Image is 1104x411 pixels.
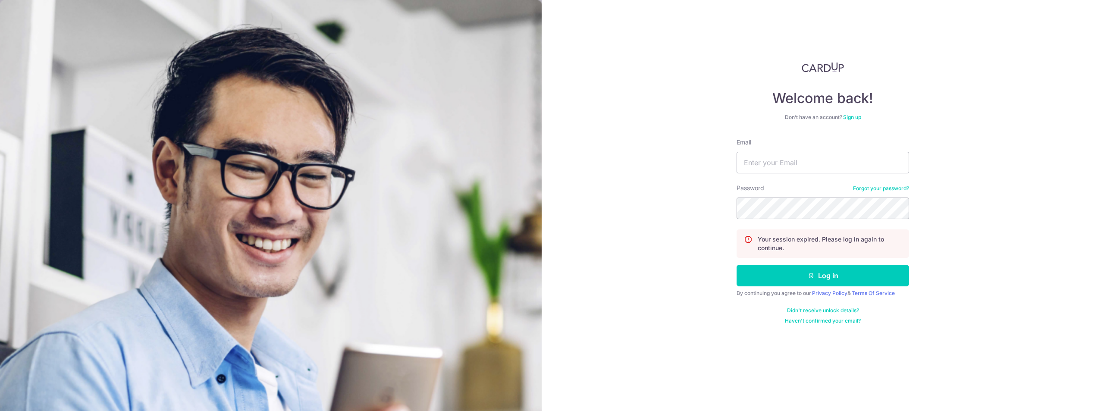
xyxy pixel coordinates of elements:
[843,114,861,120] a: Sign up
[802,62,844,72] img: CardUp Logo
[758,235,902,252] p: Your session expired. Please log in again to continue.
[737,265,909,286] button: Log in
[737,90,909,107] h4: Welcome back!
[785,317,861,324] a: Haven't confirmed your email?
[737,114,909,121] div: Don’t have an account?
[853,185,909,192] a: Forgot your password?
[737,290,909,297] div: By continuing you agree to our &
[852,290,895,296] a: Terms Of Service
[737,138,751,147] label: Email
[812,290,847,296] a: Privacy Policy
[737,152,909,173] input: Enter your Email
[787,307,859,314] a: Didn't receive unlock details?
[737,184,764,192] label: Password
